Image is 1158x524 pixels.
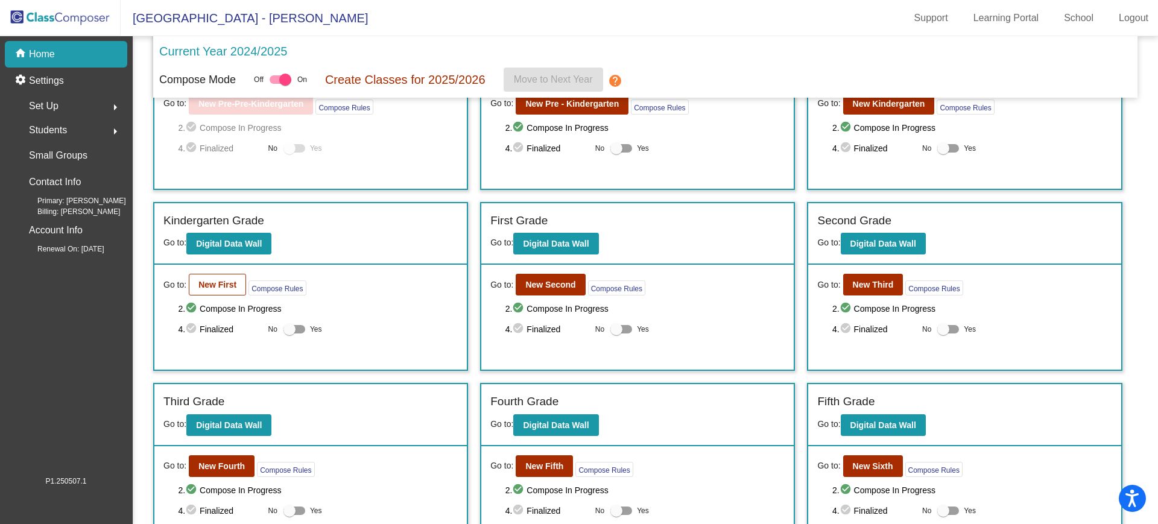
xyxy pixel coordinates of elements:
b: New Second [525,280,575,289]
button: New First [189,274,246,295]
mat-icon: settings [14,74,29,88]
mat-icon: check_circle [512,503,527,518]
mat-icon: check_circle [512,322,527,336]
span: Go to: [163,97,186,110]
span: Go to: [817,279,840,291]
span: 2. Compose In Progress [178,483,458,497]
b: New Fourth [198,461,245,471]
span: 2. Compose In Progress [832,301,1112,316]
b: New Sixth [853,461,893,471]
p: Settings [29,74,64,88]
button: New Kindergarten [843,93,935,115]
mat-icon: check_circle [512,121,527,135]
b: New Fifth [525,461,563,471]
button: Digital Data Wall [841,414,926,436]
mat-icon: check_circle [840,141,854,156]
span: Go to: [163,419,186,429]
b: Digital Data Wall [196,239,262,248]
mat-icon: check_circle [185,503,200,518]
b: New Pre-Pre-Kindergarten [198,99,303,109]
span: Students [29,122,67,139]
button: New Fourth [189,455,255,477]
span: 2. Compose In Progress [178,301,458,316]
span: Go to: [817,97,840,110]
button: Compose Rules [248,280,306,295]
label: First Grade [490,212,548,230]
span: 4. Finalized [178,141,262,156]
a: Logout [1109,8,1158,28]
button: New Pre - Kindergarten [516,93,628,115]
button: Compose Rules [905,462,963,477]
span: 4. Finalized [178,322,262,336]
label: Kindergarten Grade [163,212,264,230]
span: Set Up [29,98,59,115]
span: Yes [964,503,976,518]
span: On [297,74,307,85]
p: Compose Mode [159,72,236,88]
span: [GEOGRAPHIC_DATA] - [PERSON_NAME] [121,8,368,28]
span: No [595,324,604,335]
mat-icon: check_circle [512,301,527,316]
span: Move to Next Year [514,74,593,84]
span: Off [254,74,264,85]
button: Move to Next Year [504,68,603,92]
span: 4. Finalized [505,322,589,336]
label: Fourth Grade [490,393,558,411]
label: Fifth Grade [817,393,875,411]
a: Learning Portal [964,8,1049,28]
button: Digital Data Wall [841,233,926,254]
mat-icon: check_circle [512,141,527,156]
mat-icon: arrow_right [108,100,122,115]
button: Compose Rules [315,99,373,115]
b: New Kindergarten [853,99,925,109]
span: 2. Compose In Progress [832,121,1112,135]
span: Billing: [PERSON_NAME] [18,206,120,217]
mat-icon: check_circle [185,483,200,497]
button: New Sixth [843,455,903,477]
span: Primary: [PERSON_NAME] [18,195,126,206]
span: Renewal On: [DATE] [18,244,104,254]
mat-icon: check_circle [512,483,527,497]
span: Go to: [817,238,840,247]
b: New Third [853,280,894,289]
span: 4. Finalized [505,503,589,518]
span: No [595,505,604,516]
span: 2. Compose In Progress [178,121,458,135]
mat-icon: check_circle [840,483,854,497]
mat-icon: check_circle [840,322,854,336]
span: Yes [310,322,322,336]
span: 4. Finalized [832,503,916,518]
mat-icon: check_circle [185,141,200,156]
p: Home [29,47,55,62]
p: Current Year 2024/2025 [159,42,287,60]
span: No [268,143,277,154]
button: New Fifth [516,455,573,477]
span: Yes [637,141,649,156]
span: 2. Compose In Progress [505,483,785,497]
span: Yes [637,322,649,336]
span: 4. Finalized [832,322,916,336]
b: New Pre - Kindergarten [525,99,619,109]
b: Digital Data Wall [196,420,262,430]
p: Contact Info [29,174,81,191]
span: Go to: [490,459,513,472]
button: New Third [843,274,903,295]
p: Create Classes for 2025/2026 [325,71,486,89]
button: Compose Rules [257,462,314,477]
mat-icon: check_circle [185,301,200,316]
span: 2. Compose In Progress [505,121,785,135]
mat-icon: help [608,74,622,88]
a: School [1054,8,1103,28]
span: Go to: [817,459,840,472]
span: Go to: [163,279,186,291]
button: Digital Data Wall [186,414,271,436]
span: Go to: [490,279,513,291]
span: 2. Compose In Progress [505,301,785,316]
span: Go to: [490,97,513,110]
span: 4. Finalized [832,141,916,156]
span: Go to: [490,419,513,429]
button: New Pre-Pre-Kindergarten [189,93,313,115]
span: No [595,143,604,154]
span: Yes [310,503,322,518]
mat-icon: check_circle [840,301,854,316]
